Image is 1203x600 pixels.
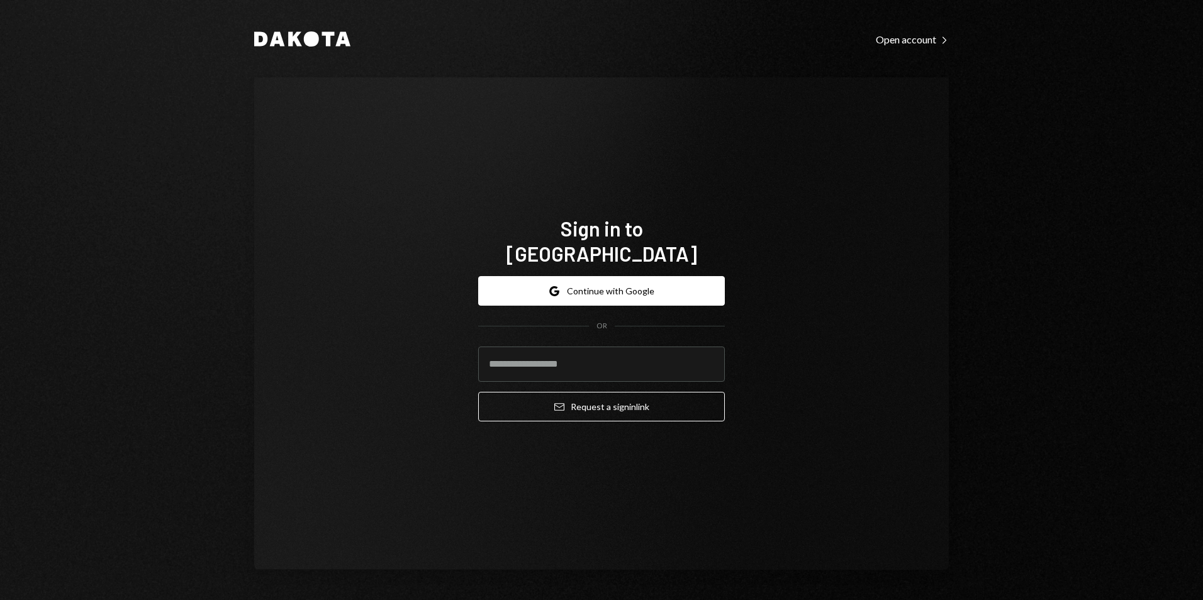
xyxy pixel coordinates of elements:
[478,392,725,421] button: Request a signinlink
[478,276,725,306] button: Continue with Google
[876,33,949,46] div: Open account
[876,32,949,46] a: Open account
[478,216,725,266] h1: Sign in to [GEOGRAPHIC_DATA]
[596,321,607,331] div: OR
